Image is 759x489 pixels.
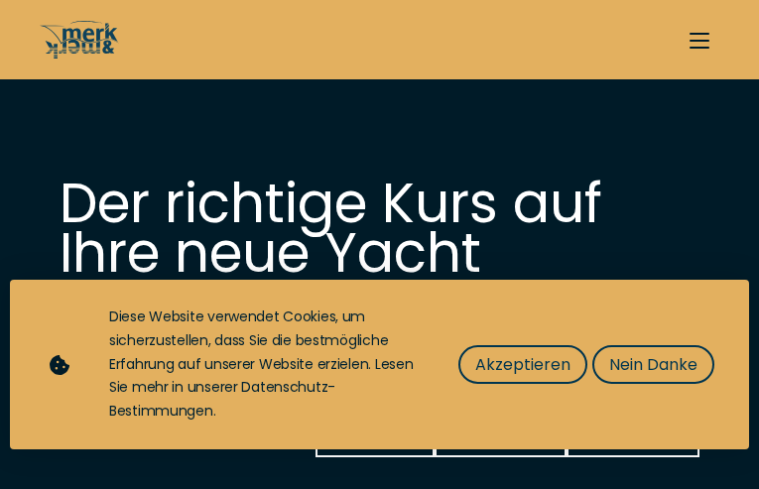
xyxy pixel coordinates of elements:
div: Diese Website verwendet Cookies, um sicherzustellen, dass Sie die bestmögliche Erfahrung auf unse... [109,306,419,424]
button: Nein Danke [592,345,714,384]
span: Nein Danke [609,352,697,377]
button: Akzeptieren [458,345,587,384]
span: Akzeptieren [475,352,570,377]
h1: Der richtige Kurs auf Ihre neue Yacht [60,179,699,278]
